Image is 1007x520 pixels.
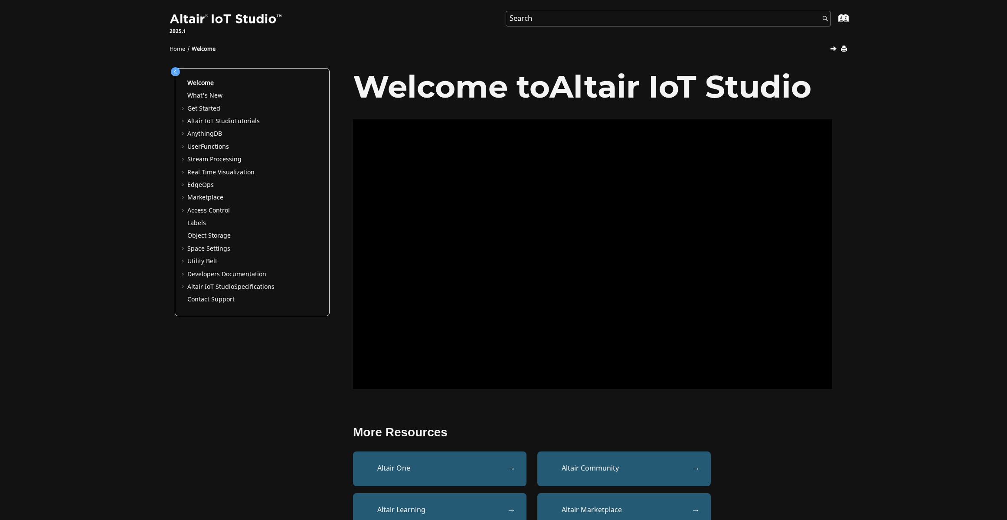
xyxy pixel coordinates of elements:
a: EdgeOps [187,180,214,190]
a: Welcome [187,78,214,88]
span: Altair IoT Studio [549,67,811,105]
a: Labels [187,219,206,228]
a: Home [170,45,185,53]
a: Welcome [192,45,216,53]
a: What's New [187,91,222,100]
nav: Tools [157,37,850,57]
input: Search query [506,11,831,26]
span: Expand Marketplace [180,193,187,202]
span: Expand Space Settings [180,245,187,253]
a: Altair IoT StudioSpecifications [187,282,275,291]
a: Altair Community [537,451,711,486]
ul: Table of Contents [180,79,324,304]
a: Access Control [187,206,230,215]
p: 2025.1 [170,27,283,35]
button: Print this page [841,43,848,55]
span: Expand Get Started [180,105,187,113]
a: Utility Belt [187,257,217,266]
a: Developers Documentation [187,270,266,279]
a: Go to index terms page [824,18,844,27]
a: AnythingDB [187,129,222,138]
span: Expand UserFunctions [180,143,187,151]
span: Functions [201,142,229,151]
a: Object Storage [187,231,231,240]
a: Stream Processing [187,155,242,164]
h1: Welcome to [353,69,832,104]
a: Altair IoT StudioTutorials [187,117,260,126]
p: More Resources [353,425,832,439]
a: Contact Support [187,295,235,304]
span: Expand Stream Processing [180,155,187,164]
a: Next topic: What's New [831,45,838,55]
a: Space Settings [187,244,230,253]
a: Altair One [353,451,526,486]
span: Expand Developers Documentation [180,270,187,279]
a: Marketplace [187,193,223,202]
span: Expand EdgeOps [180,181,187,190]
span: Expand Altair IoT StudioTutorials [180,117,187,126]
img: Altair IoT Studio [170,13,283,26]
button: Toggle publishing table of content [171,67,180,76]
span: Altair IoT Studio [187,117,234,126]
button: Search [811,11,835,28]
span: Altair IoT Studio [187,282,234,291]
span: Expand Access Control [180,206,187,215]
span: Expand Utility Belt [180,257,187,266]
a: UserFunctions [187,142,229,151]
a: Get Started [187,104,220,113]
span: Expand AnythingDB [180,130,187,138]
a: Real Time Visualization [187,168,255,177]
span: Expand Real Time Visualization [180,168,187,177]
span: Expand Altair IoT StudioSpecifications [180,283,187,291]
